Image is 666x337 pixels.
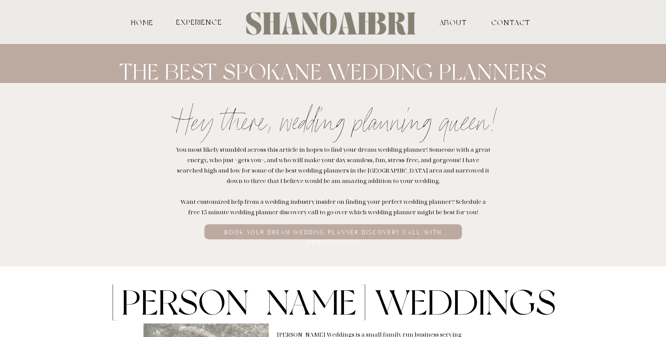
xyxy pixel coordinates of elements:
[116,100,559,153] p: Hey there, wedding planning queen!
[207,228,460,235] a: book your dream wedding planner discovery call with [PERSON_NAME]
[95,61,571,83] h1: the BEST spokane wedding planners
[175,144,492,217] p: You most likely stumbled across this article in hopes to find your dream wedding planner! Someone...
[130,19,155,25] a: HOME
[415,19,491,25] a: ABOUT
[175,18,223,25] a: experience
[109,282,558,305] h2: [PERSON_NAME] WEDDINGS
[491,19,518,25] a: contact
